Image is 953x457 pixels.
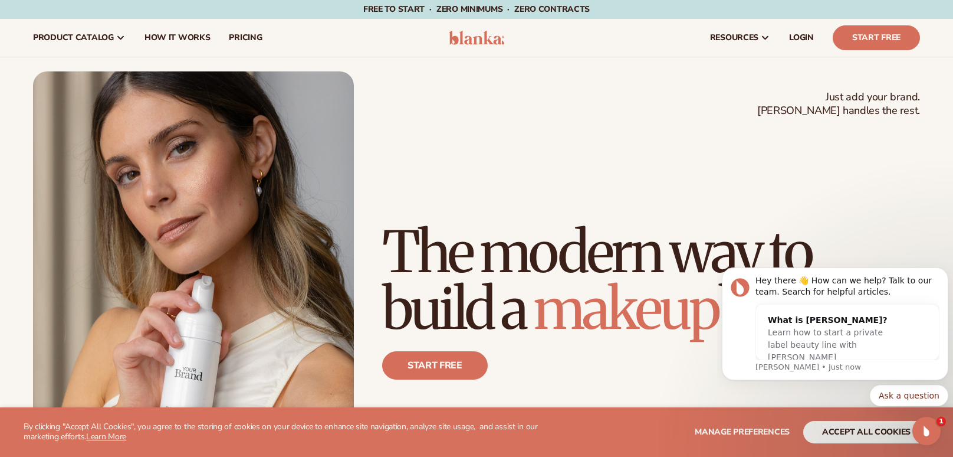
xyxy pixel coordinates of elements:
a: product catalog [24,19,135,57]
span: product catalog [33,33,114,43]
span: 1 [936,417,946,426]
p: 4.9 [466,403,541,429]
a: pricing [219,19,271,57]
a: Start Free [833,25,920,50]
p: 100K+ [382,403,443,429]
a: Learn More [86,431,126,442]
button: Manage preferences [695,421,790,443]
img: logo [449,31,505,45]
iframe: Intercom notifications message [717,253,953,451]
span: Just add your brand. [PERSON_NAME] handles the rest. [757,90,920,118]
span: Free to start · ZERO minimums · ZERO contracts [363,4,590,15]
iframe: Intercom live chat [912,417,941,445]
span: resources [710,33,758,43]
span: pricing [229,33,262,43]
p: By clicking "Accept All Cookies", you agree to the storing of cookies on your device to enhance s... [24,422,542,442]
span: Manage preferences [695,426,790,438]
a: LOGIN [780,19,823,57]
span: How It Works [144,33,211,43]
p: 450+ [564,403,653,429]
a: Start free [382,351,488,380]
span: LOGIN [789,33,814,43]
a: How It Works [135,19,220,57]
span: makeup [534,273,719,344]
h1: The modern way to build a brand [382,224,920,337]
a: resources [701,19,780,57]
